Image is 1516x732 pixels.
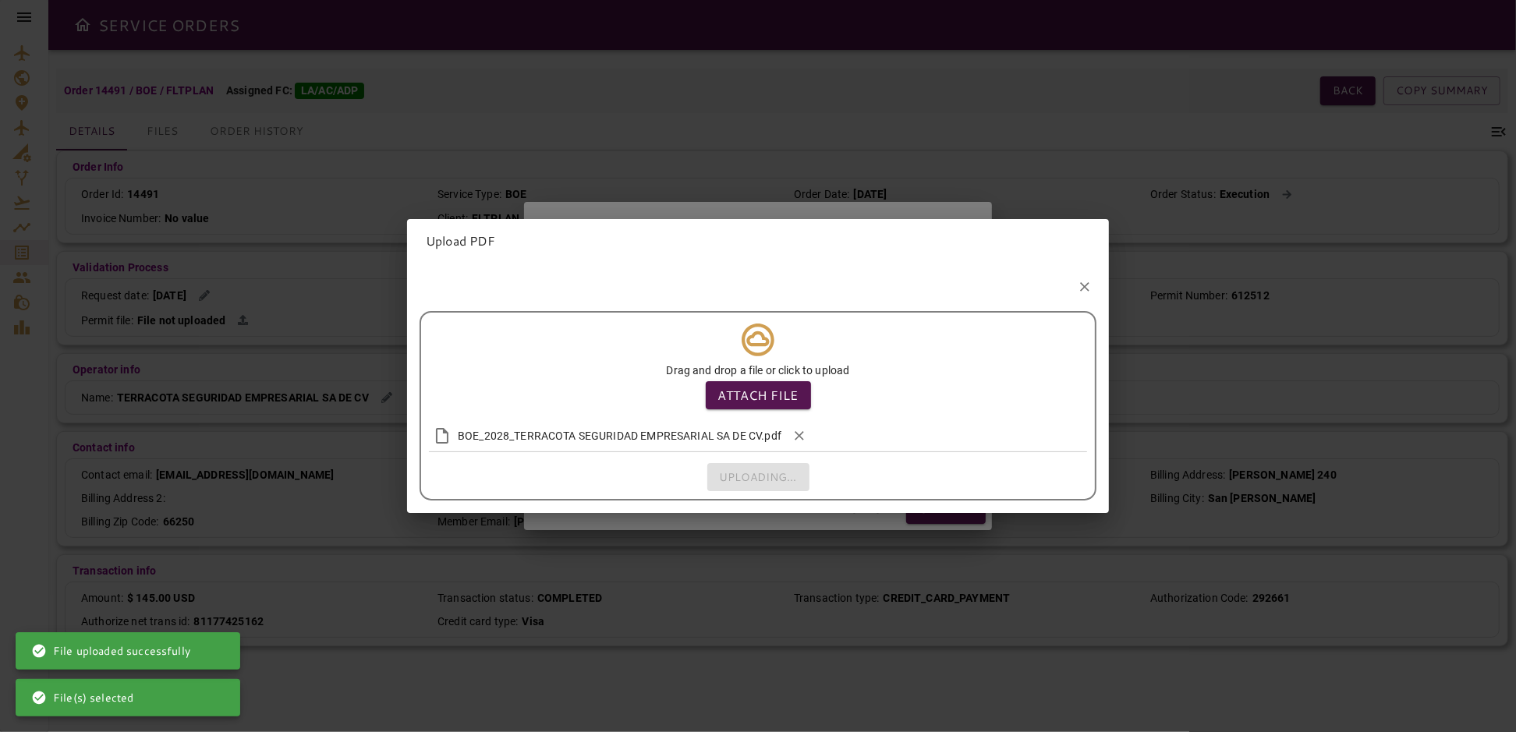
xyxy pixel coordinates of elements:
p: Drag and drop a file or click to upload [667,362,850,378]
button: Attach file [706,381,811,409]
p: Attach file [718,386,799,405]
span: BOE_2028_TERRACOTA SEGURIDAD EMPRESARIAL SA DE CV.pdf [458,428,781,444]
div: File(s) selected [31,684,133,712]
p: Upload PDF [426,232,1090,250]
div: File uploaded successfully [31,637,190,665]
